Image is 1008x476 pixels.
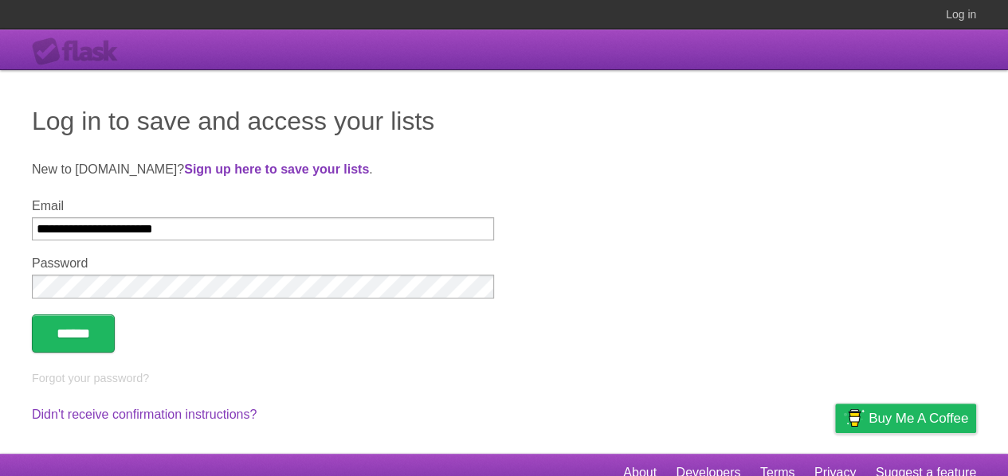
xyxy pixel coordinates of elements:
h1: Log in to save and access your lists [32,102,976,140]
a: Sign up here to save your lists [184,162,369,176]
img: Buy me a coffee [843,404,865,431]
a: Didn't receive confirmation instructions? [32,408,257,421]
p: New to [DOMAIN_NAME]? . [32,160,976,179]
label: Password [32,256,494,271]
a: Buy me a coffee [835,404,976,433]
div: Flask [32,37,127,66]
span: Buy me a coffee [869,404,968,432]
a: Forgot your password? [32,372,149,384]
label: Email [32,199,494,213]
